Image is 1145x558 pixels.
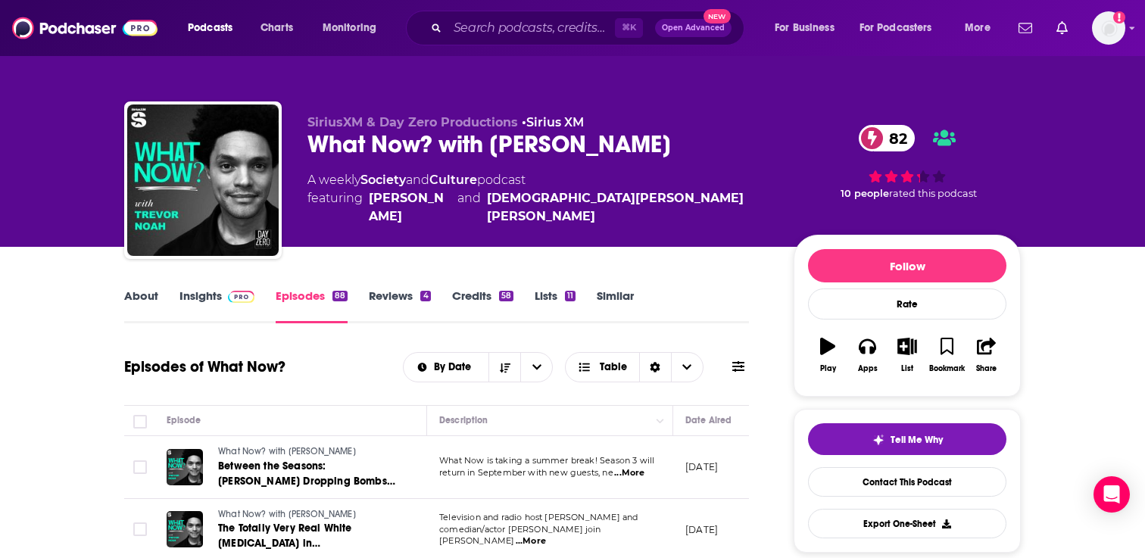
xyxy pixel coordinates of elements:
span: What Now is taking a summer break! Season 3 will [439,455,654,466]
div: Date Aired [685,411,732,429]
div: Play [820,364,836,373]
button: Column Actions [651,412,669,430]
a: What Now? with [PERSON_NAME] [218,445,400,459]
button: open menu [404,362,489,373]
a: What Now? with [PERSON_NAME] [218,508,400,522]
span: rated this podcast [889,188,977,199]
span: What Now? with [PERSON_NAME] [218,509,356,519]
span: For Podcasters [860,17,932,39]
button: Choose View [565,352,704,382]
img: Podchaser - Follow, Share and Rate Podcasts [12,14,158,42]
a: Show notifications dropdown [1050,15,1074,41]
div: 4 [420,291,430,301]
span: New [704,9,731,23]
input: Search podcasts, credits, & more... [448,16,615,40]
div: Rate [808,288,1006,320]
span: Open Advanced [662,24,725,32]
button: Apps [847,328,887,382]
span: Monitoring [323,17,376,39]
a: Similar [597,288,634,323]
button: Share [967,328,1006,382]
div: 11 [565,291,576,301]
span: By Date [434,362,476,373]
button: Follow [808,249,1006,282]
span: ...More [516,535,546,547]
div: 82 10 peoplerated this podcast [794,115,1021,209]
div: Episode [167,411,201,429]
a: Trevor Noah [369,189,451,226]
svg: Add a profile image [1113,11,1125,23]
p: [DATE] [685,523,718,536]
button: List [888,328,927,382]
a: Between the Seasons: [PERSON_NAME] Dropping Bombs for Peace [218,459,400,489]
span: return in September with new guests, ne [439,467,613,478]
div: Open Intercom Messenger [1094,476,1130,513]
button: tell me why sparkleTell Me Why [808,423,1006,455]
button: Show profile menu [1092,11,1125,45]
div: Description [439,411,488,429]
button: open menu [850,16,954,40]
button: Bookmark [927,328,966,382]
a: Charts [251,16,302,40]
a: Christiana Mbakwe Medina [487,189,769,226]
span: More [965,17,991,39]
span: Tell Me Why [891,434,943,446]
button: open menu [520,353,552,382]
a: The Totally Very Real White [MEDICAL_DATA] in [GEOGRAPHIC_DATA] with [PERSON_NAME] and [PERSON_NAME] [218,521,400,551]
span: Podcasts [188,17,232,39]
span: comedian/actor [PERSON_NAME] join [PERSON_NAME] [439,524,601,547]
a: Reviews4 [369,288,430,323]
a: 82 [859,125,915,151]
span: Television and radio host [PERSON_NAME] and [439,512,638,522]
span: featuring [307,189,769,226]
img: Podchaser Pro [228,291,254,303]
a: Culture [429,173,477,187]
div: List [901,364,913,373]
img: tell me why sparkle [872,434,884,446]
a: Contact This Podcast [808,467,1006,497]
span: Charts [261,17,293,39]
span: Toggle select row [133,522,147,536]
button: open menu [312,16,396,40]
img: What Now? with Trevor Noah [127,104,279,256]
span: and [457,189,481,226]
h2: Choose List sort [403,352,554,382]
span: For Business [775,17,835,39]
a: Lists11 [535,288,576,323]
span: ...More [614,467,644,479]
span: ⌘ K [615,18,643,38]
span: Table [600,362,627,373]
span: • [522,115,584,129]
div: 58 [499,291,513,301]
div: Apps [858,364,878,373]
div: Share [976,364,997,373]
a: Sirius XM [526,115,584,129]
span: 10 people [841,188,889,199]
span: and [406,173,429,187]
span: SiriusXM & Day Zero Productions [307,115,518,129]
button: open menu [764,16,853,40]
span: 82 [874,125,915,151]
span: Toggle select row [133,460,147,474]
div: Bookmark [929,364,965,373]
span: Logged in as adrian.villarreal [1092,11,1125,45]
span: What Now? with [PERSON_NAME] [218,446,356,457]
div: 88 [332,291,348,301]
button: Export One-Sheet [808,509,1006,538]
a: InsightsPodchaser Pro [179,288,254,323]
h1: Episodes of What Now? [124,357,285,376]
span: Between the Seasons: [PERSON_NAME] Dropping Bombs for Peace [218,460,395,503]
button: Open AdvancedNew [655,19,732,37]
a: About [124,288,158,323]
div: A weekly podcast [307,171,769,226]
button: Play [808,328,847,382]
a: Episodes88 [276,288,348,323]
a: Credits58 [452,288,513,323]
button: Sort Direction [488,353,520,382]
img: User Profile [1092,11,1125,45]
button: open menu [177,16,252,40]
a: Society [360,173,406,187]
